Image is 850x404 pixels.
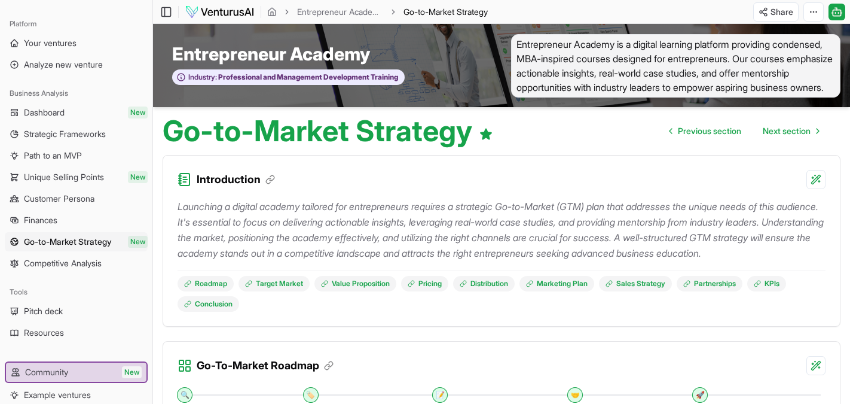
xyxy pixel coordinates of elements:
a: Finances [5,211,148,230]
a: Customer Persona [5,189,148,208]
a: Marketing Plan [519,276,594,291]
span: Finances [24,214,57,226]
div: 🤝 [570,390,580,400]
span: Industry: [188,72,217,82]
h3: Go-To-Market Roadmap [197,357,334,374]
a: Distribution [453,276,515,291]
span: Resources [24,327,64,339]
span: New [122,366,142,378]
span: New [128,107,148,119]
span: Community [25,366,68,378]
a: Go-to-Market StrategyNew [5,232,148,251]
a: Pricing [401,276,448,291]
span: Pitch deck [24,305,63,317]
a: KPIs [747,276,786,291]
div: 🔍 [180,390,189,400]
a: Conclusion [178,296,239,312]
span: Share [770,6,793,18]
a: Pitch deck [5,302,148,321]
a: Sales Strategy [599,276,672,291]
span: Analyze new venture [24,59,103,71]
a: Target Market [239,276,310,291]
span: Go-to-Market Strategy [403,7,488,17]
div: Tools [5,283,148,302]
img: logo [185,5,255,19]
button: Share [753,2,799,22]
span: Entrepreneur Academy is a digital learning platform providing condensed, MBA-inspired courses des... [511,34,840,98]
nav: pagination [660,119,828,143]
p: Launching a digital academy tailored for entrepreneurs requires a strategic Go-to-Market (GTM) pl... [178,199,825,261]
a: Value Proposition [314,276,396,291]
a: Go to previous page [660,119,751,143]
a: Competitive Analysis [5,254,148,273]
span: Next section [763,125,811,137]
h1: Go-to-Market Strategy [163,117,493,145]
span: Strategic Frameworks [24,128,106,140]
span: Competitive Analysis [24,257,102,269]
a: Path to an MVP [5,146,148,165]
span: Unique Selling Points [24,171,104,183]
nav: breadcrumb [267,6,488,18]
span: New [128,236,148,248]
span: Go-to-Market Strategy [403,6,488,18]
span: New [128,171,148,183]
div: 🚀 [695,390,705,400]
span: Entrepreneur Academy [172,43,370,65]
span: Path to an MVP [24,150,82,162]
div: Business Analysis [5,84,148,103]
span: Your ventures [24,37,77,49]
span: Customer Persona [24,193,94,205]
span: Go-to-Market Strategy [24,236,112,248]
a: DashboardNew [5,103,148,122]
a: Partnerships [677,276,742,291]
a: Go to next page [753,119,828,143]
a: CommunityNew [6,363,146,382]
div: 📝 [435,390,445,400]
div: Platform [5,14,148,34]
span: Professional and Management Development Training [217,72,398,82]
a: Entrepreneur Academy [297,6,383,18]
a: Unique Selling PointsNew [5,168,148,187]
span: Dashboard [24,107,65,119]
a: Your ventures [5,34,148,53]
div: 🏷️ [306,390,316,400]
h3: Introduction [197,171,275,188]
a: Strategic Frameworks [5,124,148,144]
span: Previous section [678,125,741,137]
a: Roadmap [178,276,234,291]
span: Example ventures [24,389,91,401]
a: Resources [5,323,148,342]
a: Analyze new venture [5,55,148,74]
button: Industry:Professional and Management Development Training [172,69,405,86]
